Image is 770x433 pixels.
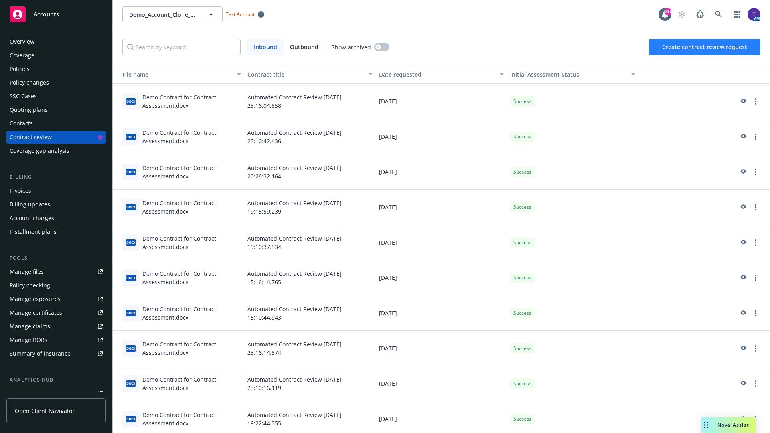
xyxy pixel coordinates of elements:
[10,387,76,400] div: Loss summary generator
[738,202,748,212] a: preview
[379,70,495,79] div: Date requested
[751,167,760,177] a: more
[6,347,106,360] a: Summary of insurance
[142,164,241,180] div: Demo Contract for Contract Assessment.docx
[738,344,748,353] a: preview
[142,199,241,216] div: Demo Contract for Contract Assessment.docx
[122,39,241,55] input: Search by keyword...
[510,70,626,79] div: Toggle SortBy
[751,202,760,212] a: more
[10,334,47,346] div: Manage BORs
[244,260,376,295] div: Automated Contract Review [DATE] 15:16:14.765
[126,98,136,104] span: docx
[751,238,760,247] a: more
[10,293,61,306] div: Manage exposures
[513,345,531,352] span: Success
[751,132,760,142] a: more
[10,212,54,225] div: Account charges
[10,144,69,157] div: Coverage gap analysis
[751,379,760,388] a: more
[748,8,760,21] img: photo
[116,70,232,79] div: File name
[254,42,277,51] span: Inbound
[10,117,33,130] div: Contacts
[116,70,232,79] div: Toggle SortBy
[126,134,136,140] span: docx
[664,8,671,15] div: 99+
[6,131,106,144] a: Contract review
[513,239,531,246] span: Success
[751,344,760,353] a: more
[513,415,531,423] span: Success
[738,97,748,106] a: preview
[126,416,136,422] span: docx
[244,366,376,401] div: Automated Contract Review [DATE] 23:10:16.119
[711,6,727,22] a: Search
[6,212,106,225] a: Account charges
[513,380,531,387] span: Success
[376,190,507,225] div: [DATE]
[6,3,106,26] a: Accounts
[738,308,748,318] a: preview
[513,274,531,281] span: Success
[738,238,748,247] a: preview
[6,265,106,278] a: Manage files
[513,310,531,317] span: Success
[6,376,106,384] div: Analytics hub
[510,71,579,78] span: Initial Assessment Status
[6,320,106,333] a: Manage claims
[513,204,531,211] span: Success
[738,273,748,283] a: preview
[729,6,745,22] a: Switch app
[244,331,376,366] div: Automated Contract Review [DATE] 23:16:14.874
[247,70,364,79] div: Contract title
[701,417,756,433] button: Nova Assist
[6,198,106,211] a: Billing updates
[244,65,376,84] button: Contract title
[142,305,241,322] div: Demo Contract for Contract Assessment.docx
[142,128,241,145] div: Demo Contract for Contract Assessment.docx
[662,43,747,51] span: Create contract review request
[10,103,48,116] div: Quoting plans
[6,184,106,197] a: Invoices
[376,366,507,401] div: [DATE]
[10,198,50,211] div: Billing updates
[6,293,106,306] a: Manage exposures
[738,167,748,177] a: preview
[10,35,34,48] div: Overview
[6,76,106,89] a: Policy changes
[126,239,136,245] span: docx
[6,35,106,48] a: Overview
[6,306,106,319] a: Manage certificates
[6,225,106,238] a: Installment plans
[129,10,199,19] span: Demo_Account_Clone_QA_CR_Tests_Demo
[10,76,49,89] div: Policy changes
[751,273,760,283] a: more
[142,411,241,427] div: Demo Contract for Contract Assessment.docx
[376,225,507,260] div: [DATE]
[223,10,267,18] span: Test Account
[6,173,106,181] div: Billing
[6,117,106,130] a: Contacts
[376,331,507,366] div: [DATE]
[751,97,760,106] a: more
[649,39,760,55] button: Create contract review request
[6,334,106,346] a: Manage BORs
[738,132,748,142] a: preview
[6,279,106,292] a: Policy checking
[142,375,241,392] div: Demo Contract for Contract Assessment.docx
[244,84,376,119] div: Automated Contract Review [DATE] 23:16:04.858
[717,421,749,428] span: Nova Assist
[10,347,71,360] div: Summary of insurance
[6,254,106,262] div: Tools
[513,168,531,176] span: Success
[6,103,106,116] a: Quoting plans
[738,414,748,424] a: preview
[692,6,708,22] a: Report a Bug
[126,310,136,316] span: docx
[226,11,255,18] span: Test Account
[244,119,376,154] div: Automated Contract Review [DATE] 23:10:42.436
[332,43,371,51] span: Show archived
[10,265,44,278] div: Manage files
